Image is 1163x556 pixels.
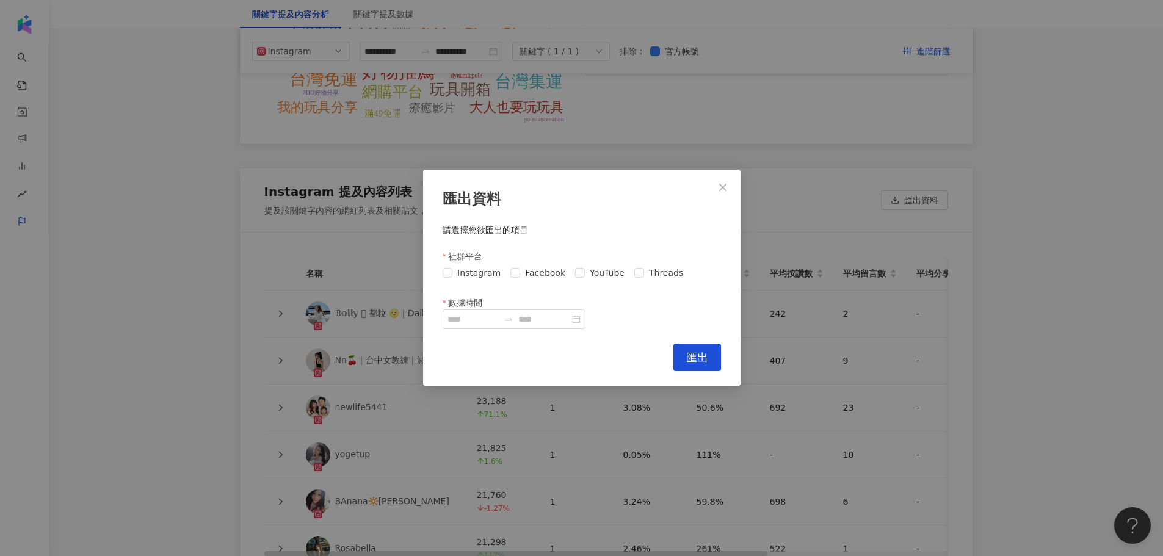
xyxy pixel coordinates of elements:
span: 匯出 [686,351,708,364]
button: 匯出 [673,344,721,372]
input: 數據時間 [447,313,499,327]
div: 匯出資料 [443,189,721,210]
span: YouTube [585,267,629,280]
label: 數據時間 [443,297,491,310]
span: Threads [643,267,687,280]
div: 請選擇您欲匯出的項目 [443,225,721,237]
span: Facebook [520,267,570,280]
span: to [504,315,513,325]
span: swap-right [504,315,513,325]
label: 社群平台 [443,250,491,264]
span: close [718,182,728,192]
span: Instagram [452,267,505,280]
button: Close [711,175,735,200]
